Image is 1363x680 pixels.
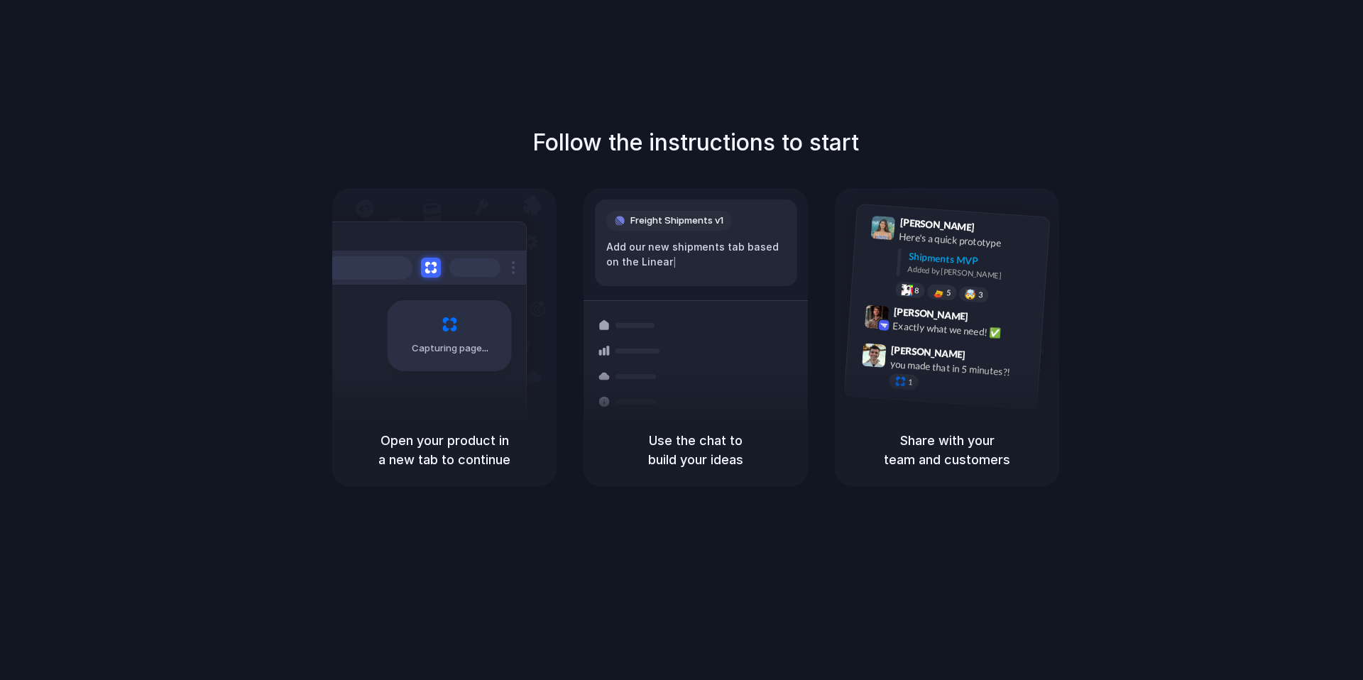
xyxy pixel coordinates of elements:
[899,214,975,235] span: [PERSON_NAME]
[532,126,859,160] h1: Follow the instructions to start
[914,287,919,295] span: 8
[889,356,1031,380] div: you made that in 5 minutes?!
[979,221,1008,238] span: 9:41 AM
[965,289,977,300] div: 🤯
[908,378,913,386] span: 1
[970,349,999,366] span: 9:47 AM
[907,263,1038,284] div: Added by [PERSON_NAME]
[899,229,1041,253] div: Here's a quick prototype
[893,304,968,324] span: [PERSON_NAME]
[606,239,786,270] div: Add our new shipments tab based on the Linear
[908,249,1039,273] div: Shipments MVP
[973,310,1002,327] span: 9:42 AM
[349,431,540,469] h5: Open your product in a new tab to continue
[892,318,1034,342] div: Exactly what we need! ✅
[601,431,791,469] h5: Use the chat to build your ideas
[852,431,1042,469] h5: Share with your team and customers
[946,289,951,297] span: 5
[978,291,983,299] span: 3
[630,214,723,228] span: Freight Shipments v1
[412,341,491,356] span: Capturing page
[891,342,966,363] span: [PERSON_NAME]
